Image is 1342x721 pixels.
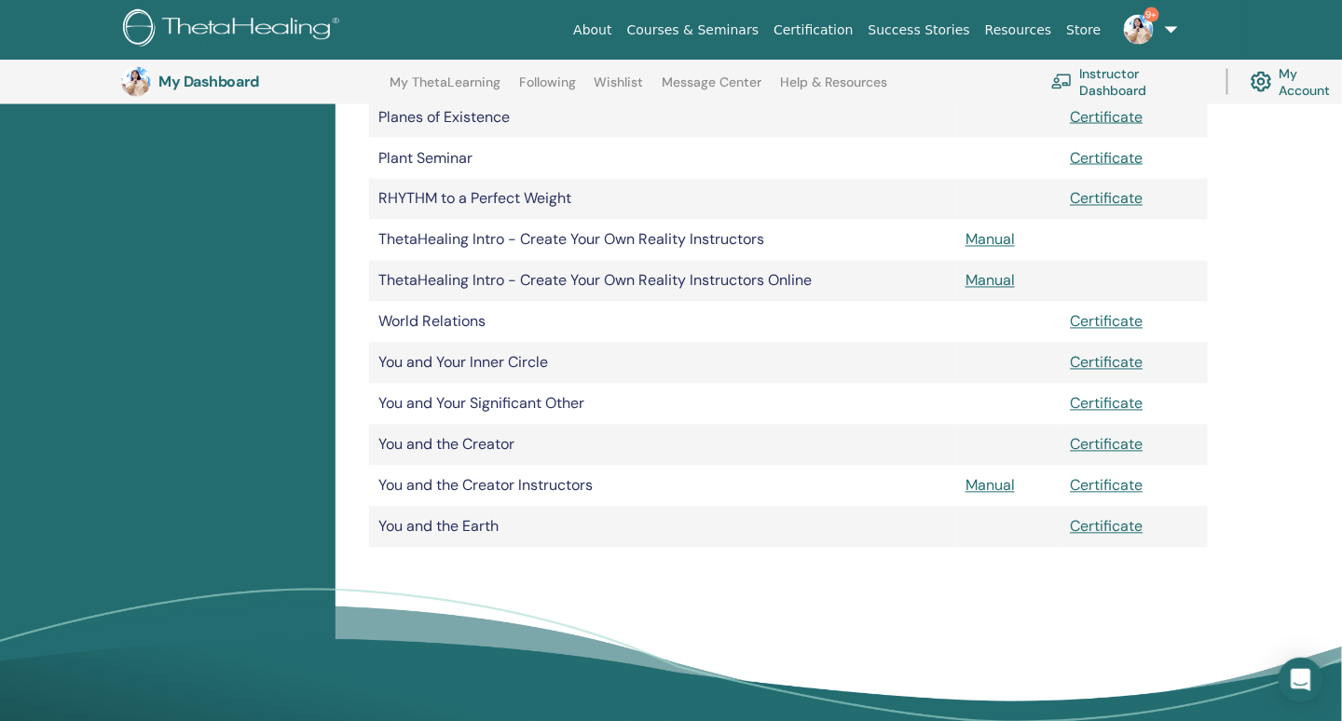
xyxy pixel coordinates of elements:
img: default.jpg [1124,15,1154,45]
a: My ThetaLearning [390,75,500,104]
div: Open Intercom Messenger [1279,658,1323,702]
img: logo.png [123,9,346,51]
a: Following [519,75,576,104]
a: Certificate [1071,353,1143,373]
a: Manual [965,230,1015,250]
h3: My Dashboard [158,73,345,90]
td: You and the Creator [369,425,956,466]
img: default.jpg [121,67,151,97]
td: You and Your Inner Circle [369,343,956,384]
a: Certificate [1071,189,1143,209]
td: You and the Creator Instructors [369,466,956,507]
a: Certificate [1071,148,1143,168]
a: Certification [766,13,860,48]
a: Manual [965,476,1015,496]
td: ThetaHealing Intro - Create Your Own Reality Instructors [369,220,956,261]
a: Message Center [662,75,761,104]
a: Certificate [1071,476,1143,496]
td: You and Your Significant Other [369,384,956,425]
a: Store [1060,13,1109,48]
a: Certificate [1071,394,1143,414]
a: Instructor Dashboard [1051,61,1204,102]
a: Success Stories [861,13,978,48]
td: World Relations [369,302,956,343]
a: Certificate [1071,312,1143,332]
img: cog.svg [1251,67,1272,98]
a: Manual [965,271,1015,291]
td: RHYTHM to a Perfect Weight [369,179,956,220]
a: Certificate [1071,517,1143,537]
a: About [566,13,619,48]
a: Help & Resources [780,75,887,104]
td: Planes of Existence [369,97,956,138]
a: Resources [978,13,1060,48]
a: Wishlist [595,75,644,104]
img: chalkboard-teacher.svg [1051,74,1073,89]
a: Courses & Seminars [620,13,767,48]
td: Plant Seminar [369,138,956,179]
a: Certificate [1071,107,1143,127]
td: You and the Earth [369,507,956,548]
a: Certificate [1071,435,1143,455]
span: 9+ [1144,7,1159,22]
td: ThetaHealing Intro - Create Your Own Reality Instructors Online [369,261,956,302]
